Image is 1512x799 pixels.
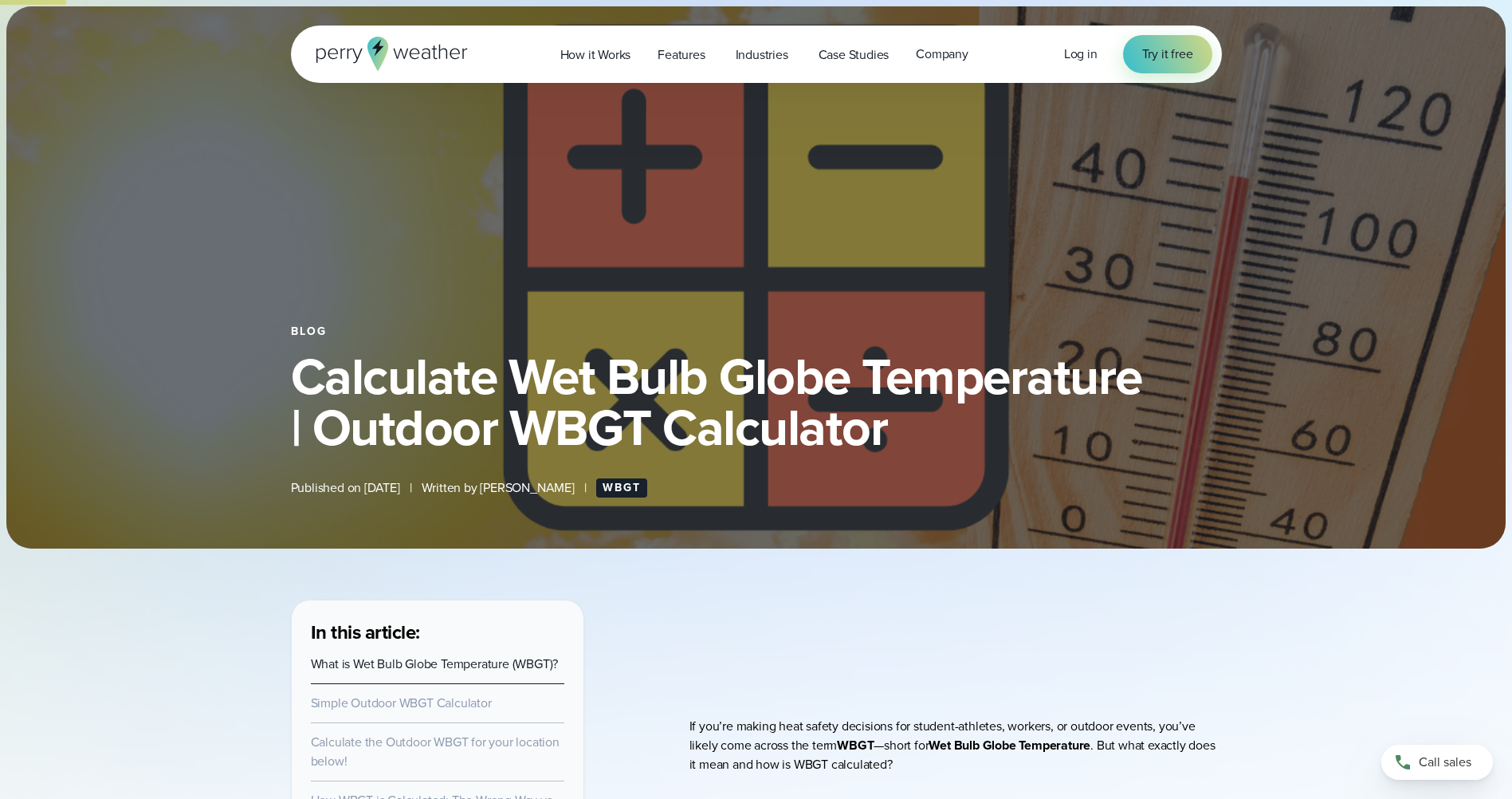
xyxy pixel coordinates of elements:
[805,38,903,71] a: Case Studies
[929,736,1090,754] strong: Wet Bulb Globe Temperature
[1064,45,1098,63] span: Log in
[291,351,1222,453] h1: Calculate Wet Bulb Globe Temperature | Outdoor WBGT Calculator
[596,478,647,498] a: WBGT
[736,45,788,65] span: Industries
[311,694,492,712] a: Simple Outdoor WBGT Calculator
[1419,753,1471,772] span: Call sales
[410,478,412,498] span: |
[291,478,400,498] span: Published on [DATE]
[1381,745,1493,780] a: Call sales
[916,45,968,64] span: Company
[547,38,645,71] a: How it Works
[837,736,874,754] strong: WBGT
[422,478,575,498] span: Written by [PERSON_NAME]
[1123,35,1212,73] a: Try it free
[819,45,890,65] span: Case Studies
[311,620,564,645] h3: In this article:
[311,655,559,673] a: What is Wet Bulb Globe Temperature (WBGT)?
[1064,45,1098,64] a: Log in
[689,717,1222,774] p: If you’re making heat safety decisions for student-athletes, workers, or outdoor events, you’ve l...
[584,478,587,498] span: |
[291,325,1222,338] div: Blog
[658,45,705,65] span: Features
[311,733,560,770] a: Calculate the Outdoor WBGT for your location below!
[560,45,631,65] span: How it Works
[1142,45,1193,64] span: Try it free
[736,600,1175,666] iframe: WBGT Explained: Listen as we break down all you need to know about WBGT Video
